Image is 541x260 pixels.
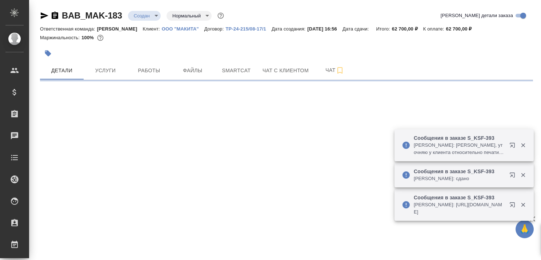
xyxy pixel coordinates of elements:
p: 62 700,00 ₽ [446,26,477,32]
p: 100% [81,35,96,40]
p: Дата сдачи: [342,26,370,32]
p: Сообщения в заказе S_KSF-393 [414,134,505,142]
p: 62 700,00 ₽ [392,26,423,32]
button: Открыть в новой вкладке [505,138,522,155]
p: [PERSON_NAME]: [URL][DOMAIN_NAME] [414,201,505,216]
p: Ответственная команда: [40,26,97,32]
span: Файлы [175,66,210,75]
p: ООО "МАКИТА" [162,26,204,32]
p: К оплате: [423,26,446,32]
span: Услуги [88,66,123,75]
button: Закрыть [516,142,530,149]
button: Нормальный [170,13,203,19]
button: Добавить тэг [40,45,56,61]
p: Маржинальность: [40,35,81,40]
p: Договор: [204,26,226,32]
span: Детали [44,66,79,75]
button: 0.00 RUB; [96,33,105,42]
p: Клиент: [143,26,162,32]
button: Закрыть [516,202,530,208]
div: Создан [128,11,161,21]
button: Скопировать ссылку [51,11,59,20]
p: [PERSON_NAME]: сдано [414,175,505,182]
span: Работы [132,66,167,75]
p: [PERSON_NAME] [97,26,143,32]
span: [PERSON_NAME] детали заказа [441,12,513,19]
p: Итого: [376,26,392,32]
a: ООО "МАКИТА" [162,25,204,32]
button: Доп статусы указывают на важность/срочность заказа [216,11,225,20]
span: Чат [317,66,352,75]
button: Скопировать ссылку для ЯМессенджера [40,11,49,20]
p: Сообщения в заказе S_KSF-393 [414,194,505,201]
p: ТР-24-215/08-17/1 [225,26,272,32]
button: Создан [132,13,152,19]
a: ТР-24-215/08-17/1 [225,25,272,32]
p: [PERSON_NAME]: [PERSON_NAME], уточняю у клиента относительно печати. потребуется ли только страни... [414,142,505,156]
p: Дата создания: [272,26,307,32]
span: Чат с клиентом [263,66,309,75]
button: Открыть в новой вкладке [505,168,522,185]
div: Создан [167,11,212,21]
a: BAB_MAK-183 [62,11,122,20]
button: Закрыть [516,172,530,178]
span: Smartcat [219,66,254,75]
p: Сообщения в заказе S_KSF-393 [414,168,505,175]
button: Открыть в новой вкладке [505,198,522,215]
svg: Подписаться [336,66,344,75]
p: [DATE] 16:56 [307,26,342,32]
